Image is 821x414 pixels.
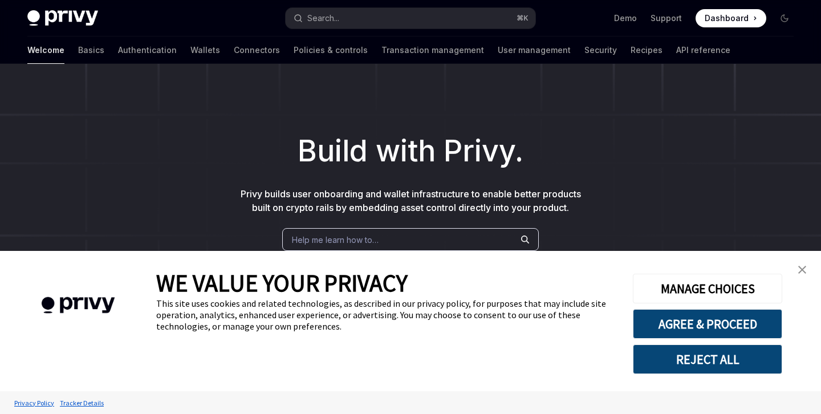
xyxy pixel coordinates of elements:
a: Connectors [234,36,280,64]
button: MANAGE CHOICES [633,274,782,303]
img: company logo [17,281,139,330]
div: This site uses cookies and related technologies, as described in our privacy policy, for purposes... [156,298,616,332]
a: Tracker Details [57,393,107,413]
a: API reference [676,36,730,64]
img: dark logo [27,10,98,26]
a: Basics [78,36,104,64]
button: Search...⌘K [286,8,535,29]
a: User management [498,36,571,64]
a: close banner [791,258,814,281]
a: Authentication [118,36,177,64]
a: Recipes [631,36,663,64]
a: Support [651,13,682,24]
a: Demo [614,13,637,24]
button: REJECT ALL [633,344,782,374]
button: Toggle dark mode [775,9,794,27]
img: close banner [798,266,806,274]
a: Wallets [190,36,220,64]
span: Help me learn how to… [292,234,379,246]
a: Security [584,36,617,64]
a: Transaction management [381,36,484,64]
a: Privacy Policy [11,393,57,413]
h1: Build with Privy. [18,129,803,173]
a: Policies & controls [294,36,368,64]
a: Welcome [27,36,64,64]
span: ⌘ K [517,14,529,23]
span: Privy builds user onboarding and wallet infrastructure to enable better products built on crypto ... [241,188,581,213]
span: Dashboard [705,13,749,24]
span: WE VALUE YOUR PRIVACY [156,268,408,298]
button: AGREE & PROCEED [633,309,782,339]
div: Search... [307,11,339,25]
a: Dashboard [696,9,766,27]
